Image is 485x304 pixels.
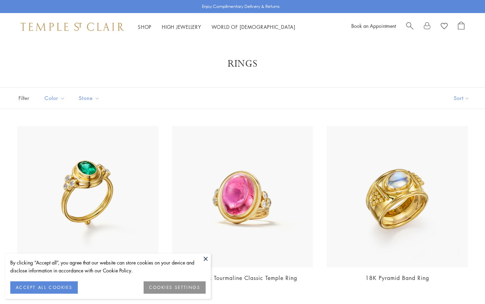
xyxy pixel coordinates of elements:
a: High JewelleryHigh Jewellery [162,23,201,30]
a: Search [406,22,413,32]
a: Open Shopping Bag [458,22,464,32]
h1: Rings [27,58,458,70]
button: Color [39,90,70,106]
img: Temple St. Clair [21,23,124,31]
a: 18K Pyramid Band Ring [365,274,429,282]
img: 18K Pyramid Band Ring [327,126,468,268]
button: ACCEPT ALL COOKIES [10,281,78,294]
span: Color [41,94,70,102]
a: ShopShop [138,23,151,30]
nav: Main navigation [138,23,295,31]
button: Show sort by [438,88,485,109]
a: Book an Appointment [351,22,396,29]
a: View Wishlist [441,22,448,32]
iframe: Gorgias live chat messenger [451,272,478,297]
p: Enjoy Complimentary Delivery & Returns [202,3,280,10]
button: Stone [74,90,105,106]
img: 18K Emerald Classic Temple Ring [17,126,158,268]
span: Stone [75,94,105,102]
button: COOKIES SETTINGS [144,281,206,294]
a: 18K Pink Tourmaline Classic Temple Ring [187,274,297,282]
div: By clicking “Accept all”, you agree that our website can store cookies on your device and disclos... [10,259,206,274]
a: World of [DEMOGRAPHIC_DATA]World of [DEMOGRAPHIC_DATA] [211,23,295,30]
img: 18K Pink Tourmaline Classic Temple Ring [172,126,313,268]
